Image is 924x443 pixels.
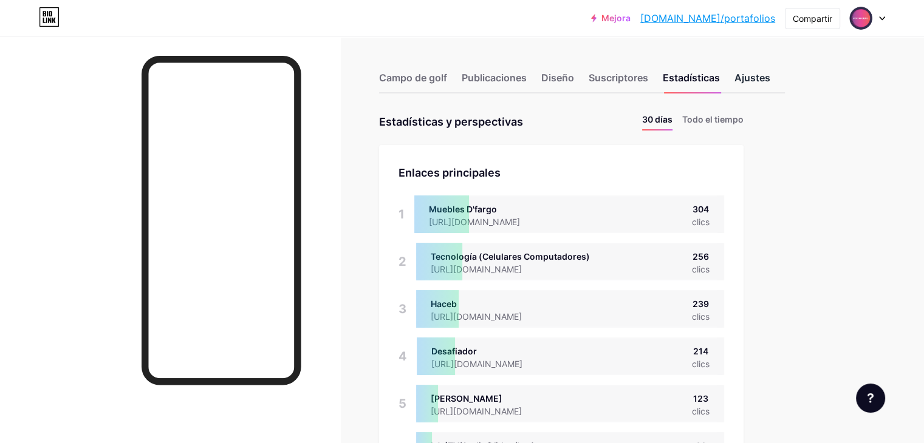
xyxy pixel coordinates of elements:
font: clics [692,217,710,227]
font: [URL][DOMAIN_NAME] [431,359,522,369]
font: 123 [693,393,708,404]
font: clics [692,406,710,416]
font: 214 [693,346,708,356]
font: Mejora [601,13,631,23]
font: Ajustes [734,72,770,84]
font: 4 [399,349,407,364]
font: 1 [399,207,405,221]
font: 2 [399,254,406,269]
font: Estadísticas y perspectivas [379,115,523,128]
font: 304 [693,204,709,214]
font: clics [692,311,710,322]
font: [URL][DOMAIN_NAME] [431,264,522,274]
font: Publicaciones [462,72,527,84]
font: Suscriptores [589,72,648,84]
font: 239 [693,299,709,309]
font: Campo de golf [379,72,447,84]
font: [URL][DOMAIN_NAME] [431,311,522,322]
font: 30 días [642,114,672,124]
font: Diseño [541,72,574,84]
img: Marce Horoman [849,7,872,30]
font: Compartir [793,13,832,24]
font: [PERSON_NAME] [431,393,502,404]
font: Estadísticas [663,72,720,84]
font: [URL][DOMAIN_NAME] [429,217,520,227]
font: clics [692,359,710,369]
font: Tecnología (Celulares Computadores) [431,251,590,262]
font: [URL][DOMAIN_NAME] [431,406,522,416]
font: Enlaces principales [399,166,501,179]
a: [DOMAIN_NAME]/portafolios [640,11,775,25]
font: Todo el tiempo [682,114,744,124]
font: 5 [399,396,406,411]
font: 256 [693,251,709,262]
font: clics [692,264,710,274]
font: 3 [399,302,406,316]
font: [DOMAIN_NAME]/portafolios [640,12,775,24]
